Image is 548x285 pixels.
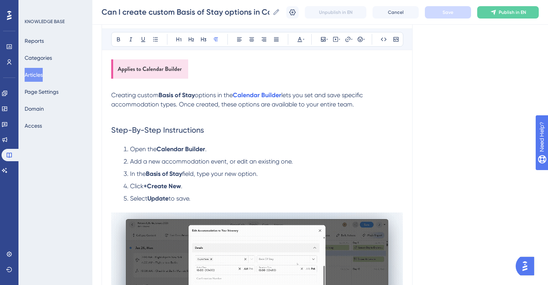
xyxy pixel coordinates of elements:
[373,6,419,19] button: Cancel
[25,85,58,99] button: Page Settings
[111,91,159,99] span: Creating custom
[147,195,169,202] strong: Update
[25,68,43,82] button: Articles
[111,125,204,135] span: Step-By-Step Instructions
[159,91,195,99] strong: Basis of Stay
[157,145,205,153] strong: Calendar Builder
[25,51,52,65] button: Categories
[102,7,269,17] input: Article Name
[130,158,293,165] span: Add a new accommodation event, or edit an existing one.
[25,102,44,116] button: Domain
[18,2,48,11] span: Need Help?
[130,170,146,177] span: In the
[516,255,539,278] iframe: UserGuiding AI Assistant Launcher
[319,9,353,15] span: Unpublish in EN
[130,182,144,190] span: Click
[25,34,44,48] button: Reports
[181,182,182,190] span: .
[130,195,147,202] span: Select
[130,145,157,153] span: Open the
[477,6,539,19] button: Publish in EN
[146,170,182,177] strong: Basis of Stay
[233,91,281,99] a: Calendar Builder
[25,19,65,25] div: KNOWLEDGE BASE
[305,6,366,19] button: Unpublish in EN
[443,9,453,15] span: Save
[182,170,258,177] span: field, type your new option.
[388,9,404,15] span: Cancel
[169,195,190,202] span: to save.
[425,6,471,19] button: Save
[205,145,207,153] span: .
[195,91,233,99] span: options in the
[144,182,181,190] strong: +Create New
[499,9,526,15] span: Publish in EN
[25,119,42,133] button: Access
